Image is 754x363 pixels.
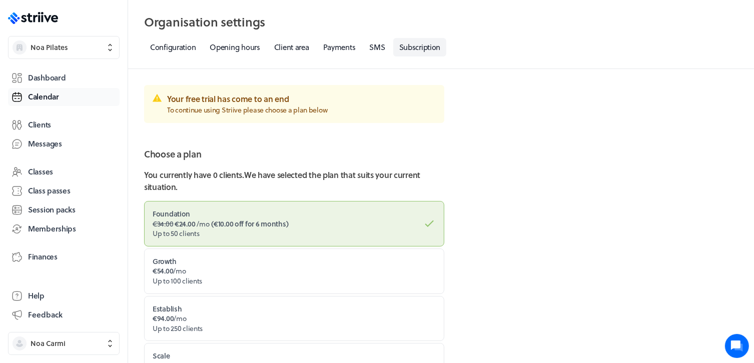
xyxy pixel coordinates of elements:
[8,88,120,106] a: Calendar
[8,248,120,266] a: Finances
[8,36,120,59] button: Noa Pilates
[15,48,185,64] h1: Hi Noa
[167,105,436,115] p: To continue using Striive please choose a plan below
[317,38,362,56] a: Payments
[175,218,195,229] span: €24.00
[28,185,71,196] span: Class passes
[153,350,170,361] strong: Scale
[153,256,176,266] strong: Growth
[144,169,444,193] p: You currently have 0 clients . We have selected the plan that suits your current situation.
[31,338,66,348] span: Noa Carmi
[28,166,53,177] span: Classes
[65,122,120,130] span: New conversation
[153,313,174,323] span: €94.00
[15,66,185,98] h2: We're here to help. Ask us anything!
[204,38,266,56] a: Opening hours
[393,38,447,56] a: Subscription
[153,218,209,229] span: /mo
[28,223,76,234] span: Memberships
[363,38,391,56] a: SMS
[31,42,68,52] span: Noa Pilates
[8,116,120,134] a: Clients
[268,38,315,56] a: Client area
[28,204,75,215] span: Session packs
[16,116,185,136] button: New conversation
[8,220,120,238] a: Memberships
[14,155,187,167] p: Find an answer quickly
[153,303,182,314] strong: Establish
[28,309,63,320] span: Feedback
[153,208,190,219] strong: Foundation
[211,218,288,229] span: ( €10.00 off for 6 months )
[153,275,202,286] span: Up to 100 clients
[8,163,120,181] a: Classes
[144,12,738,32] h2: Organisation settings
[8,69,120,87] a: Dashboard
[8,201,120,219] a: Session packs
[725,334,749,358] iframe: gist-messenger-bubble-iframe
[153,218,173,229] span: €34.00
[28,251,58,262] span: Finances
[153,265,186,276] span: /mo
[8,287,120,305] a: Help
[8,135,120,153] a: Messages
[28,290,45,301] span: Help
[167,93,436,105] h3: Your free trial has come to an end
[144,147,444,161] h2: Choose a plan
[8,306,120,324] button: Feedback
[153,228,200,238] span: Up to 50 clients
[28,72,66,83] span: Dashboard
[8,182,120,200] a: Class passes
[28,119,51,130] span: Clients
[29,172,179,192] input: Search articles
[28,91,59,102] span: Calendar
[144,38,738,56] nav: Tabs
[144,38,202,56] a: Configuration
[153,323,203,333] span: Up to 250 clients
[28,138,62,149] span: Messages
[153,265,173,276] span: €54.00
[153,313,187,323] span: /mo
[8,332,120,355] button: Noa Carmi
